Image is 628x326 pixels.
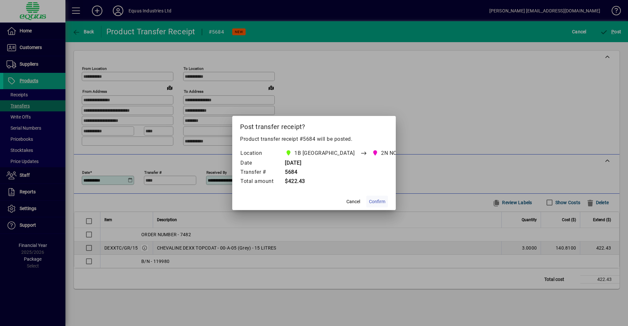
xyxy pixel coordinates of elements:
[240,159,280,168] td: Date
[284,149,357,158] span: 1B BLENHEIM
[370,149,420,158] span: 2N NORTHERN
[240,148,280,159] td: Location
[240,168,280,177] td: Transfer #
[343,196,364,207] button: Cancel
[369,198,385,205] span: Confirm
[280,168,430,177] td: 5684
[294,149,355,157] span: 1B [GEOGRAPHIC_DATA]
[280,177,430,186] td: $422.43
[381,149,418,157] span: 2N NORTHERN
[240,135,388,143] p: Product transfer receipt #5684 will be posted.
[280,159,430,168] td: [DATE]
[366,196,388,207] button: Confirm
[346,198,360,205] span: Cancel
[240,177,280,186] td: Total amount
[232,116,396,135] h2: Post transfer receipt?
